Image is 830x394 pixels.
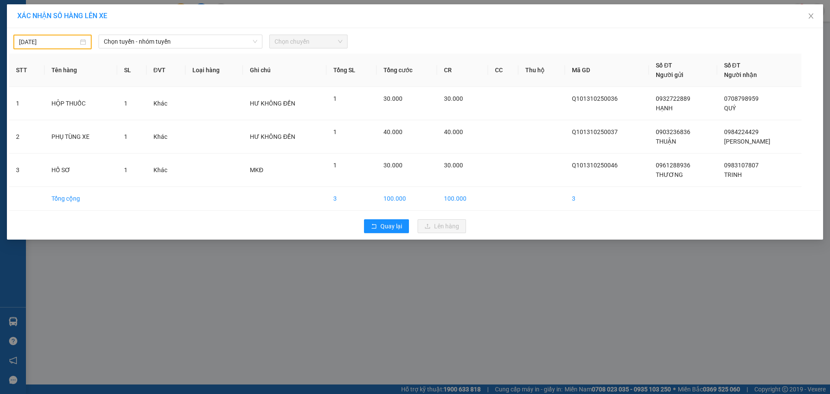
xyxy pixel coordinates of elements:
span: Số ĐT [656,62,672,69]
td: 100.000 [377,187,437,211]
span: Q101310250036 [572,95,618,102]
span: close [808,13,814,19]
span: 0984224429 [724,128,759,135]
span: Chọn chuyến [275,35,342,48]
span: 0961288936 [656,162,690,169]
th: Mã GD [565,54,649,87]
th: Thu hộ [518,54,565,87]
span: Người gửi [656,71,683,78]
span: 30.000 [383,95,402,102]
td: PHỤ TÙNG XE [45,120,118,154]
span: [PERSON_NAME] [724,138,770,145]
button: Close [799,4,823,29]
td: 2 [9,120,45,154]
th: ĐVT [147,54,185,87]
th: Tên hàng [45,54,118,87]
span: HẠNH [656,105,673,112]
span: 30.000 [383,162,402,169]
span: 1 [333,95,337,102]
td: 3 [565,187,649,211]
td: Tổng cộng [45,187,118,211]
input: 13/10/2025 [19,37,78,47]
span: down [252,39,258,44]
span: Q101310250037 [572,128,618,135]
span: 1 [124,100,128,107]
td: 3 [9,154,45,187]
span: MKĐ [250,167,263,173]
th: Tổng cước [377,54,437,87]
th: Ghi chú [243,54,326,87]
button: rollbackQuay lại [364,219,409,233]
td: 3 [326,187,377,211]
span: 30.000 [444,95,463,102]
span: THƯƠNG [656,171,683,178]
span: 0708798959 [724,95,759,102]
span: Chọn tuyến - nhóm tuyến [104,35,257,48]
span: Quay lại [380,221,402,231]
span: 1 [333,162,337,169]
span: 1 [124,167,128,173]
th: STT [9,54,45,87]
span: HƯ KHÔNG ĐỀN [250,133,295,140]
button: uploadLên hàng [418,219,466,233]
td: HỘP THUỐC [45,87,118,120]
td: 1 [9,87,45,120]
span: 1 [333,128,337,135]
th: CC [488,54,518,87]
span: 0903236836 [656,128,690,135]
td: Khác [147,154,185,187]
td: 100.000 [437,187,488,211]
span: Q101310250046 [572,162,618,169]
span: 40.000 [444,128,463,135]
span: 40.000 [383,128,402,135]
span: rollback [371,223,377,230]
th: CR [437,54,488,87]
span: HƯ KHÔNG ĐỀN [250,100,295,107]
span: Số ĐT [724,62,741,69]
span: Người nhận [724,71,757,78]
td: HỒ SƠ [45,154,118,187]
span: TRINH [724,171,742,178]
th: Tổng SL [326,54,377,87]
span: 30.000 [444,162,463,169]
th: SL [117,54,146,87]
span: 0932722889 [656,95,690,102]
td: Khác [147,87,185,120]
td: Khác [147,120,185,154]
span: 0983107807 [724,162,759,169]
span: THUẬN [656,138,676,145]
span: 1 [124,133,128,140]
th: Loại hàng [185,54,243,87]
span: QUÝ [724,105,736,112]
span: XÁC NHẬN SỐ HÀNG LÊN XE [17,12,107,20]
